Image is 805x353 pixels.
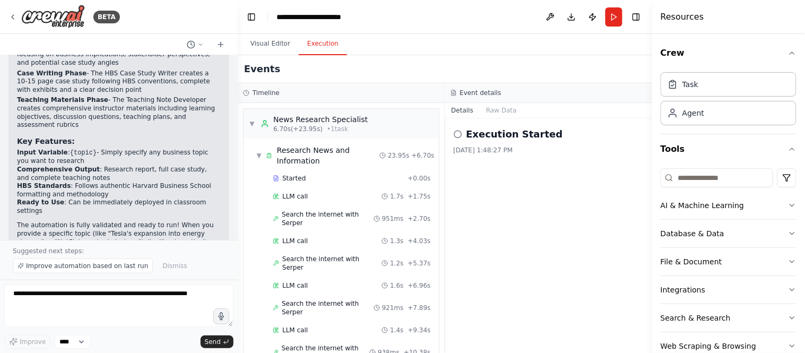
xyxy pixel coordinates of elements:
[682,79,698,90] div: Task
[17,149,221,166] li: : - Simply specify any business topic you want to research
[256,151,262,160] span: ▼
[17,96,221,129] p: - The Teaching Note Developer creates comprehensive instructor materials including learning objec...
[661,68,797,134] div: Crew
[17,70,221,94] p: - The HBS Case Study Writer creates a 10-15 page case study following HBS conventions, complete w...
[682,108,704,118] div: Agent
[327,125,348,133] span: • 1 task
[629,10,644,24] button: Hide right sidebar
[20,338,46,346] span: Improve
[408,281,430,290] span: + 6.96s
[17,199,64,206] strong: Ready to Use
[282,326,308,334] span: LLM call
[21,5,85,29] img: Logo
[454,146,644,154] div: [DATE] 1:48:27 PM
[17,166,100,173] strong: Comprehensive Output
[244,10,259,24] button: Hide left sidebar
[273,125,323,133] span: 6.70s (+23.95s)
[282,237,308,245] span: LLM call
[282,281,308,290] span: LLM call
[201,335,233,348] button: Send
[382,304,404,312] span: 921ms
[253,89,280,97] h3: Timeline
[390,237,403,245] span: 1.3s
[408,214,430,223] span: + 2.70s
[390,192,403,201] span: 1.7s
[13,247,225,255] p: Suggested next steps:
[17,70,86,77] strong: Case Writing Phase
[273,114,368,125] div: News Research Specialist
[282,192,308,201] span: LLM call
[282,255,382,272] span: Search the internet with Serper
[282,174,306,183] span: Started
[17,221,221,254] p: The automation is fully validated and ready to run! When you provide a specific topic (like "Tesl...
[466,127,563,142] h2: Execution Started
[480,103,523,118] button: Raw Data
[661,38,797,68] button: Crew
[661,220,797,247] button: Database & Data
[661,304,797,332] button: Search & Research
[282,210,374,227] span: Search the internet with Serper
[17,137,75,145] strong: Key Features:
[17,182,221,199] li: : Follows authentic Harvard Business School formatting and methodology
[17,96,108,104] strong: Teaching Materials Phase
[388,151,410,160] span: 23.95s
[390,281,403,290] span: 1.6s
[212,38,229,51] button: Start a new chat
[157,259,192,273] button: Dismiss
[213,308,229,324] button: Click to speak your automation idea
[408,259,430,268] span: + 5.37s
[93,11,120,23] div: BETA
[162,262,187,270] span: Dismiss
[661,11,704,23] h4: Resources
[299,33,347,55] button: Execution
[460,89,501,97] h3: Event details
[205,338,221,346] span: Send
[382,214,404,223] span: 951ms
[13,259,153,273] button: Improve automation based on last run
[17,182,71,190] strong: HBS Standards
[4,335,50,349] button: Improve
[661,192,797,219] button: AI & Machine Learning
[661,134,797,164] button: Tools
[390,259,403,268] span: 1.2s
[244,62,280,76] h2: Events
[70,149,97,157] code: {topic}
[445,103,480,118] button: Details
[249,119,255,128] span: ▼
[390,326,403,334] span: 1.4s
[408,237,430,245] span: + 4.03s
[183,38,208,51] button: Switch to previous chat
[408,174,430,183] span: + 0.00s
[661,248,797,275] button: File & Document
[242,33,299,55] button: Visual Editor
[408,326,430,334] span: + 9.34s
[17,149,68,156] strong: Input Variable
[17,166,221,182] li: : Research report, full case study, and complete teaching notes
[408,304,430,312] span: + 7.89s
[282,299,374,316] span: Search the internet with Serper
[661,276,797,304] button: Integrations
[276,12,365,22] nav: breadcrumb
[408,192,430,201] span: + 1.75s
[26,262,148,270] span: Improve automation based on last run
[411,151,434,160] span: + 6.70s
[277,145,379,166] div: Research News and Information
[17,199,221,215] li: : Can be immediately deployed in classroom settings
